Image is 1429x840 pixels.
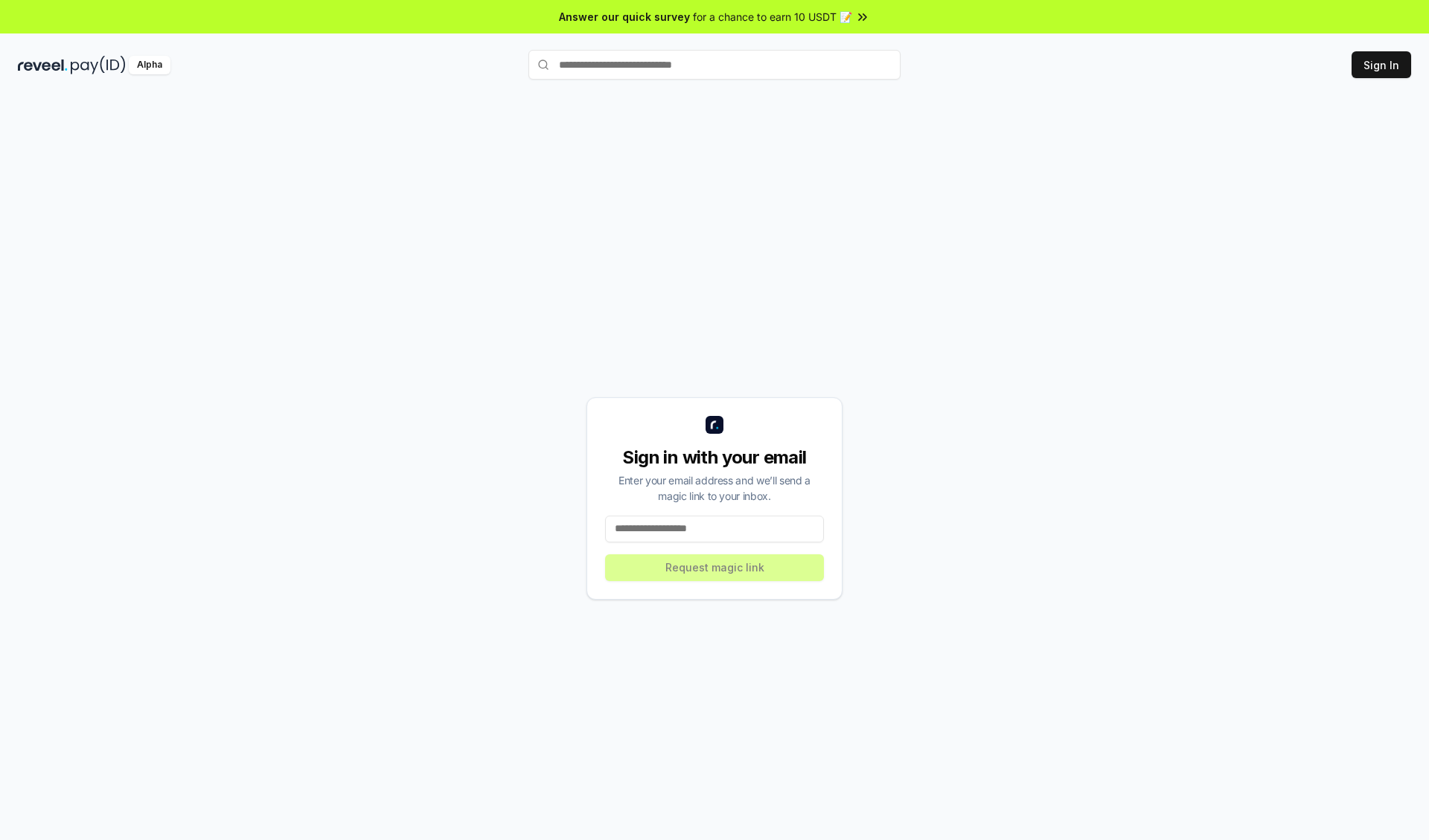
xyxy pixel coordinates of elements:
span: Answer our quick survey [559,9,690,25]
div: Sign in with your email [605,446,824,469]
img: pay_id [71,56,126,74]
img: reveel_dark [18,56,68,74]
span: for a chance to earn 10 USDT 📝 [693,9,852,25]
div: Enter your email address and we’ll send a magic link to your inbox. [605,472,824,504]
div: Alpha [129,56,170,74]
button: Sign In [1352,51,1411,78]
img: logo_small [706,416,723,434]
